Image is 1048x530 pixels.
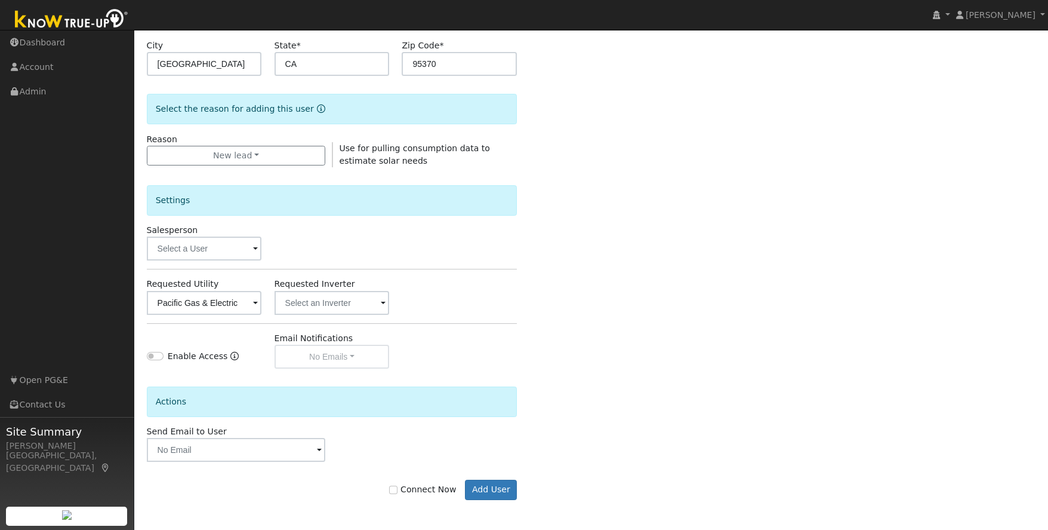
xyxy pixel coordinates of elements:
span: Site Summary [6,424,128,440]
label: Connect Now [389,483,456,496]
label: Requested Utility [147,278,219,290]
span: [PERSON_NAME] [966,10,1035,20]
label: Reason [147,133,177,146]
button: Add User [465,480,517,500]
span: Required [439,41,443,50]
div: Select the reason for adding this user [147,94,517,124]
img: retrieve [62,510,72,520]
input: Select an Inverter [275,291,390,315]
div: Actions [147,387,517,417]
a: Reason for new user [314,104,325,114]
img: Know True-Up [9,7,134,33]
span: Use for pulling consumption data to estimate solar needs [339,143,489,166]
span: Required [297,41,301,50]
label: Enable Access [168,350,228,363]
a: Map [100,463,111,473]
label: State [275,39,301,52]
label: Requested Inverter [275,278,355,290]
button: New lead [147,146,326,166]
div: Settings [147,185,517,216]
input: Select a Utility [147,291,262,315]
label: City [147,39,164,52]
input: No Email [147,438,326,462]
input: Select a User [147,237,262,261]
div: [GEOGRAPHIC_DATA], [GEOGRAPHIC_DATA] [6,449,128,474]
label: Send Email to User [147,425,227,438]
label: Salesperson [147,224,198,237]
div: [PERSON_NAME] [6,440,128,452]
label: Zip Code [402,39,443,52]
input: Connect Now [389,486,397,494]
a: Enable Access [230,350,239,369]
label: Email Notifications [275,332,353,345]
